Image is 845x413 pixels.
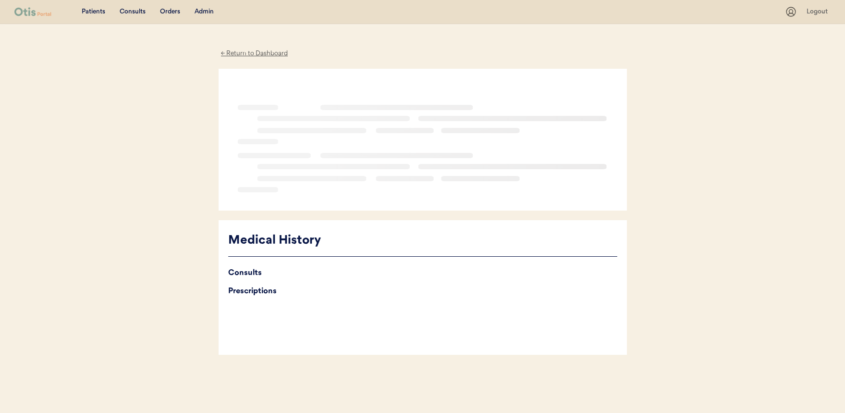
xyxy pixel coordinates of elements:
[228,232,617,250] div: Medical History
[807,7,831,17] div: Logout
[160,7,180,17] div: Orders
[228,285,617,298] div: Prescriptions
[195,7,214,17] div: Admin
[82,7,105,17] div: Patients
[120,7,146,17] div: Consults
[219,48,291,59] div: ← Return to Dashboard
[228,266,617,280] div: Consults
